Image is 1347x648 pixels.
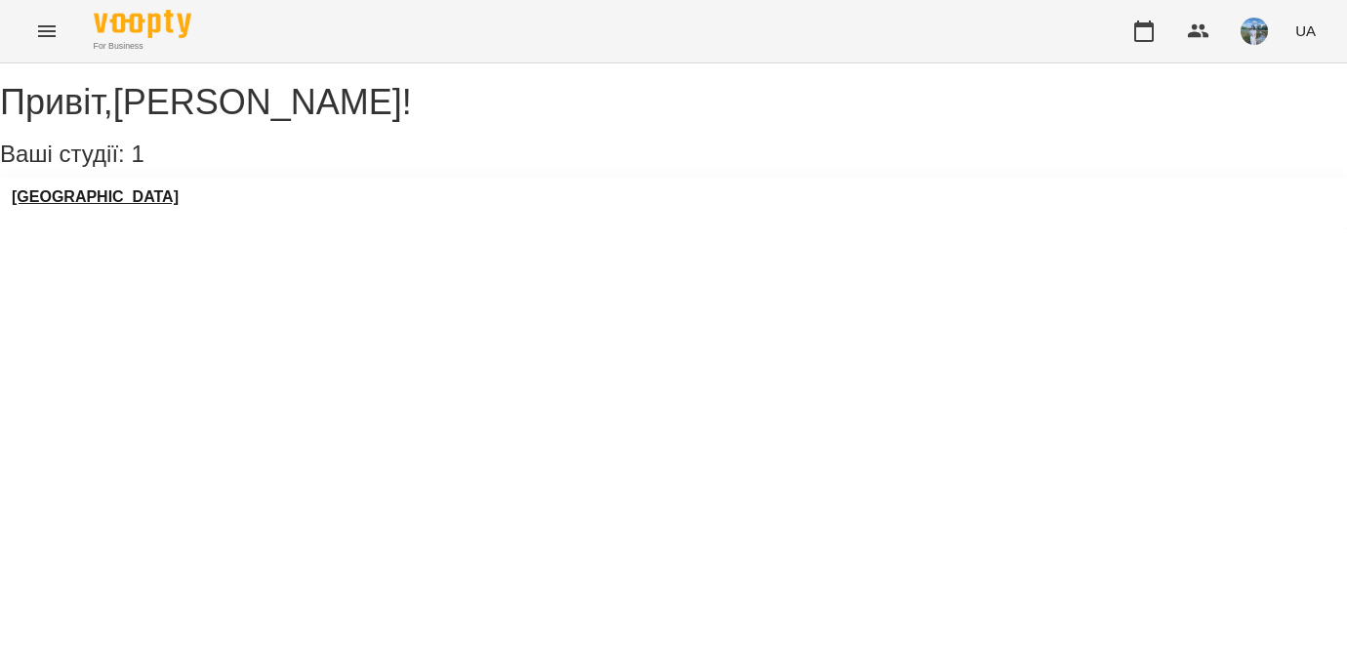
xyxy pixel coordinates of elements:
[23,8,70,55] button: Menu
[1295,20,1316,41] span: UA
[94,40,191,53] span: For Business
[1241,18,1268,45] img: 3f979565e2aa3bcdb2a545d14b16017a.jpg
[94,10,191,38] img: Voopty Logo
[1287,13,1324,49] button: UA
[12,188,179,206] a: [GEOGRAPHIC_DATA]
[131,141,143,167] span: 1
